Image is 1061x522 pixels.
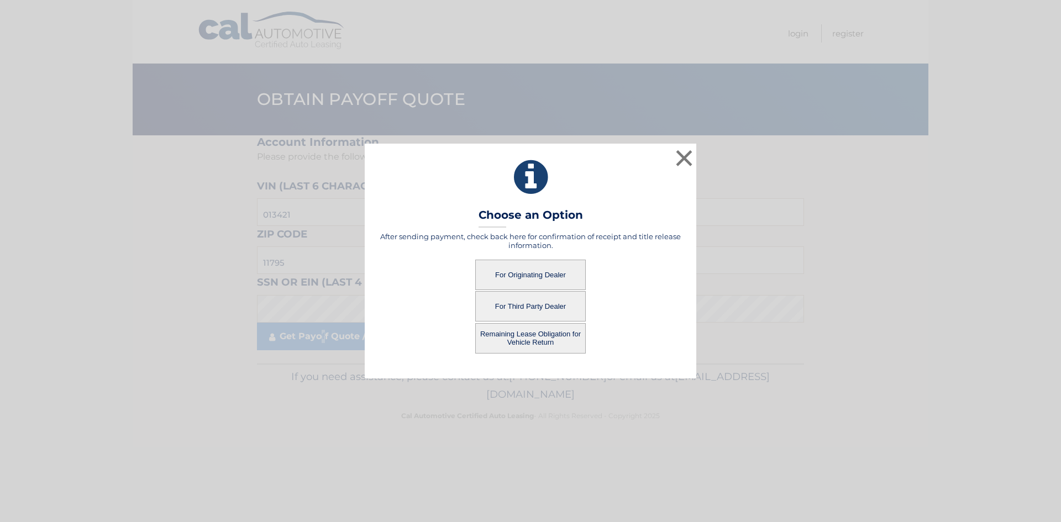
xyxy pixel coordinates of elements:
[673,147,695,169] button: ×
[475,323,586,354] button: Remaining Lease Obligation for Vehicle Return
[379,232,682,250] h5: After sending payment, check back here for confirmation of receipt and title release information.
[475,260,586,290] button: For Originating Dealer
[479,208,583,228] h3: Choose an Option
[475,291,586,321] button: For Third Party Dealer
